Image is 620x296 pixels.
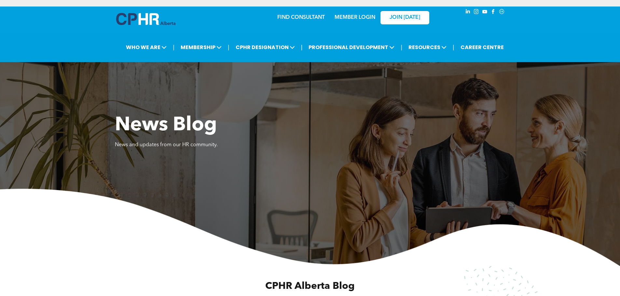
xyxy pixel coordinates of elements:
[464,8,472,17] a: linkedin
[335,15,375,20] a: MEMBER LOGIN
[115,116,217,135] span: News Blog
[401,41,402,54] li: |
[380,11,429,24] a: JOIN [DATE]
[498,8,505,17] a: Social network
[406,41,448,53] span: RESOURCES
[295,281,355,291] span: Alberta Blog
[115,142,218,148] span: News and updates from our HR community.
[459,41,506,53] a: CAREER CENTRE
[265,281,292,291] span: CPHR
[390,15,420,21] span: JOIN [DATE]
[228,41,229,54] li: |
[490,8,497,17] a: facebook
[179,41,224,53] span: MEMBERSHIP
[481,8,489,17] a: youtube
[234,41,297,53] span: CPHR DESIGNATION
[307,41,396,53] span: PROFESSIONAL DEVELOPMENT
[277,15,325,20] a: FIND CONSULTANT
[173,41,174,54] li: |
[453,41,454,54] li: |
[124,41,169,53] span: WHO WE ARE
[116,13,175,25] img: A blue and white logo for cp alberta
[473,8,480,17] a: instagram
[301,41,303,54] li: |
